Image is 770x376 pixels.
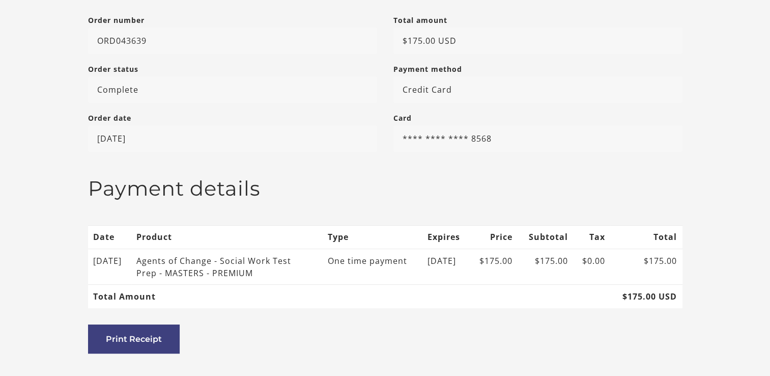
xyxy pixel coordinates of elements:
[393,28,682,54] p: $175.00 USD
[518,225,573,249] th: Subtotal
[131,225,323,249] th: Product
[88,76,377,103] p: Complete
[136,255,299,279] div: Agents of Change - Social Work Test Prep - MASTERS - PREMIUM
[88,325,180,354] button: Print Receipt
[88,249,131,284] td: [DATE]
[88,176,682,201] h3: Payment details
[393,15,447,25] strong: Total amount
[393,64,462,74] strong: Payment method
[88,125,377,152] p: [DATE]
[88,225,131,249] th: Date
[622,291,677,302] strong: $175.00 USD
[88,64,138,74] strong: Order status
[422,225,470,249] th: Expires
[573,249,610,284] td: $0.00
[88,28,377,54] p: ORD043639
[518,249,573,284] td: $175.00
[610,249,682,284] td: $175.00
[393,76,682,103] p: Credit Card
[88,15,145,25] strong: Order number
[573,225,610,249] th: Tax
[470,225,518,249] th: Price
[88,113,131,123] strong: Order date
[610,225,682,249] th: Total
[323,225,422,249] th: Type
[323,249,422,284] td: One time payment
[93,291,156,302] strong: Total Amount
[393,113,412,123] strong: Card
[470,249,518,284] td: $175.00
[422,249,470,284] td: [DATE]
